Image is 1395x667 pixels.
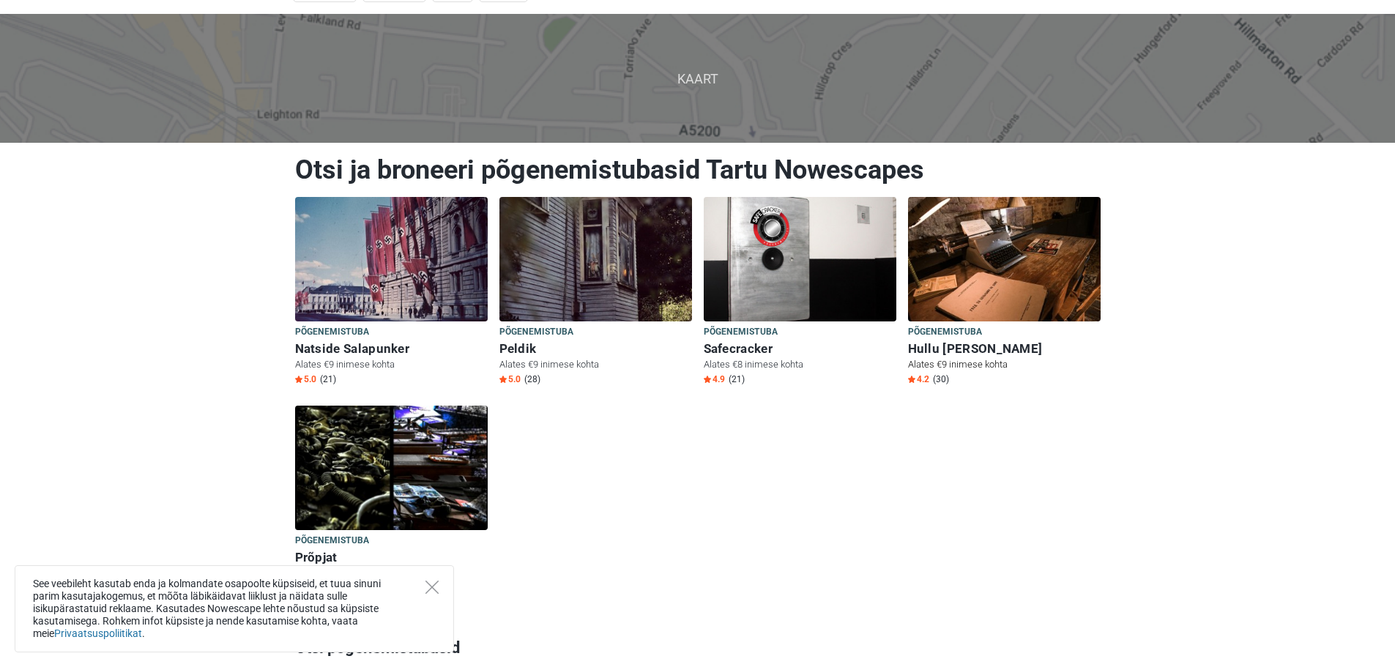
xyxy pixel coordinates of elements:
[295,533,370,549] span: Põgenemistuba
[15,565,454,652] div: See veebileht kasutab enda ja kolmandate osapoolte küpsiseid, et tuua sinuni parim kasutajakogemu...
[908,197,1101,388] a: Hullu Kelder Põgenemistuba Hullu [PERSON_NAME] Alates €9 inimese kohta Star4.2 (30)
[295,358,488,371] p: Alates €9 inimese kohta
[499,341,692,357] h6: Peldik
[295,197,488,388] a: Natside Salapunker Põgenemistuba Natside Salapunker Alates €9 inimese kohta Star5.0 (21)
[499,358,692,371] p: Alates €9 inimese kohta
[54,627,142,639] a: Privaatsuspoliitikat
[295,341,488,357] h6: Natside Salapunker
[295,636,1101,660] h3: Otsi põgenemistubasid
[908,376,915,383] img: Star
[295,406,488,597] a: Prõpjat Põgenemistuba Prõpjat Alates €13 inimese kohta Star4.2 (50)
[524,373,540,385] span: (28)
[295,376,302,383] img: Star
[729,373,745,385] span: (21)
[499,376,507,383] img: Star
[704,358,896,371] p: Alates €8 inimese kohta
[704,373,725,385] span: 4.9
[295,406,488,530] img: Prõpjat
[933,373,949,385] span: (30)
[295,154,1101,186] h1: Otsi ja broneeri põgenemistubasid Tartu Nowescapes
[499,197,692,321] img: Peldik
[704,341,896,357] h6: Safecracker
[704,376,711,383] img: Star
[499,324,574,340] span: Põgenemistuba
[704,324,778,340] span: Põgenemistuba
[425,581,439,594] button: Close
[908,197,1101,321] img: Hullu Kelder
[908,324,983,340] span: Põgenemistuba
[499,197,692,388] a: Peldik Põgenemistuba Peldik Alates €9 inimese kohta Star5.0 (28)
[295,197,488,321] img: Natside Salapunker
[499,373,521,385] span: 5.0
[320,373,336,385] span: (21)
[704,197,896,321] img: Safecracker
[908,373,929,385] span: 4.2
[908,341,1101,357] h6: Hullu [PERSON_NAME]
[295,373,316,385] span: 5.0
[908,358,1101,371] p: Alates €9 inimese kohta
[295,324,370,340] span: Põgenemistuba
[295,550,488,565] h6: Prõpjat
[704,197,896,388] a: Safecracker Põgenemistuba Safecracker Alates €8 inimese kohta Star4.9 (21)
